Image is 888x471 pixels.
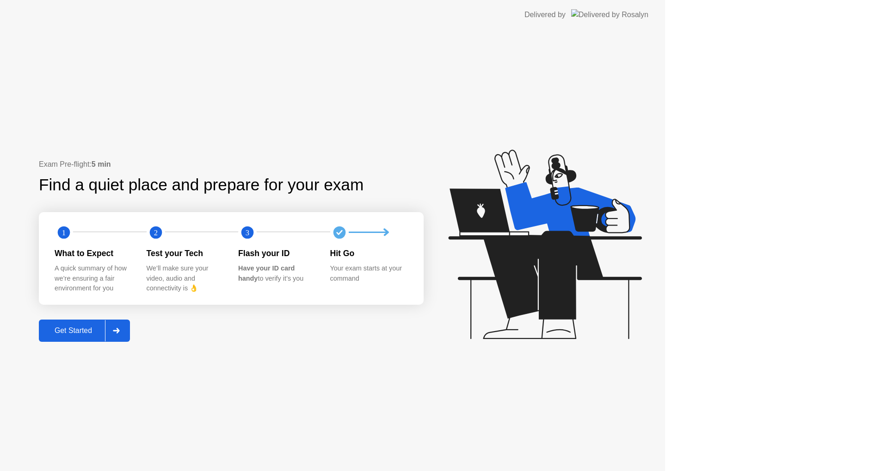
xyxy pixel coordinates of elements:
button: Get Started [39,320,130,342]
div: A quick summary of how we’re ensuring a fair environment for you [55,264,132,294]
div: We’ll make sure your video, audio and connectivity is 👌 [147,264,224,294]
div: Flash your ID [238,247,315,259]
div: Your exam starts at your command [330,264,407,283]
div: Get Started [42,327,105,335]
div: Exam Pre-flight: [39,159,424,170]
img: Delivered by Rosalyn [571,9,648,20]
text: 3 [246,228,249,237]
b: Have your ID card handy [238,264,295,282]
div: to verify it’s you [238,264,315,283]
text: 2 [154,228,157,237]
div: What to Expect [55,247,132,259]
div: Hit Go [330,247,407,259]
div: Delivered by [524,9,566,20]
b: 5 min [92,160,111,168]
text: 1 [62,228,66,237]
div: Find a quiet place and prepare for your exam [39,173,365,197]
div: Test your Tech [147,247,224,259]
